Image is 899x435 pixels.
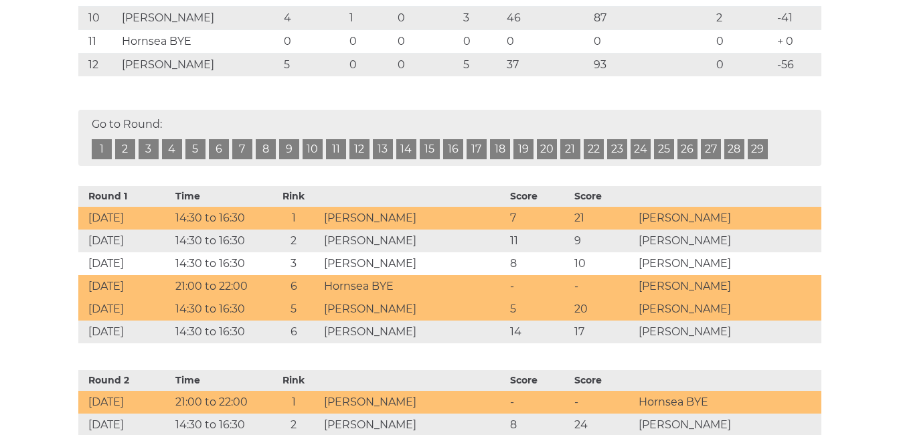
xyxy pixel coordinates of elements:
[78,29,118,53] td: 11
[172,321,266,343] td: 14:30 to 16:30
[654,139,674,159] a: 25
[584,139,604,159] a: 22
[256,139,276,159] a: 8
[460,53,503,76] td: 5
[507,321,571,343] td: 14
[571,252,635,275] td: 10
[507,370,571,391] th: Score
[266,252,321,275] td: 3
[172,186,266,207] th: Time
[394,29,460,53] td: 0
[172,298,266,321] td: 14:30 to 16:30
[185,139,206,159] a: 5
[266,298,321,321] td: 5
[172,230,266,252] td: 14:30 to 16:30
[172,370,266,391] th: Time
[394,6,460,29] td: 0
[78,186,173,207] th: Round 1
[172,252,266,275] td: 14:30 to 16:30
[78,391,173,414] td: [DATE]
[513,139,534,159] a: 19
[635,275,821,298] td: [PERSON_NAME]
[280,29,346,53] td: 0
[139,139,159,159] a: 3
[467,139,487,159] a: 17
[78,6,118,29] td: 10
[232,139,252,159] a: 7
[78,110,821,166] div: Go to Round:
[118,53,280,76] td: [PERSON_NAME]
[280,53,346,76] td: 5
[78,230,173,252] td: [DATE]
[118,6,280,29] td: [PERSON_NAME]
[490,139,510,159] a: 18
[346,6,394,29] td: 1
[503,6,590,29] td: 46
[321,275,507,298] td: Hornsea BYE
[266,275,321,298] td: 6
[635,252,821,275] td: [PERSON_NAME]
[346,29,394,53] td: 0
[78,370,173,391] th: Round 2
[115,139,135,159] a: 2
[279,139,299,159] a: 9
[774,53,821,76] td: -56
[346,53,394,76] td: 0
[713,6,774,29] td: 2
[118,29,280,53] td: Hornsea BYE
[266,230,321,252] td: 2
[631,139,651,159] a: 24
[590,6,713,29] td: 87
[571,230,635,252] td: 9
[724,139,744,159] a: 28
[78,207,173,230] td: [DATE]
[266,391,321,414] td: 1
[321,252,507,275] td: [PERSON_NAME]
[571,391,635,414] td: -
[172,275,266,298] td: 21:00 to 22:00
[460,29,503,53] td: 0
[635,298,821,321] td: [PERSON_NAME]
[321,207,507,230] td: [PERSON_NAME]
[571,275,635,298] td: -
[172,391,266,414] td: 21:00 to 22:00
[635,230,821,252] td: [PERSON_NAME]
[701,139,721,159] a: 27
[209,139,229,159] a: 6
[748,139,768,159] a: 29
[571,207,635,230] td: 21
[266,186,321,207] th: Rink
[507,207,571,230] td: 7
[537,139,557,159] a: 20
[326,139,346,159] a: 11
[571,370,635,391] th: Score
[420,139,440,159] a: 15
[92,139,112,159] a: 1
[460,6,503,29] td: 3
[266,370,321,391] th: Rink
[394,53,460,76] td: 0
[266,321,321,343] td: 6
[78,321,173,343] td: [DATE]
[78,298,173,321] td: [DATE]
[635,321,821,343] td: [PERSON_NAME]
[713,29,774,53] td: 0
[571,298,635,321] td: 20
[635,207,821,230] td: [PERSON_NAME]
[713,53,774,76] td: 0
[507,230,571,252] td: 11
[373,139,393,159] a: 13
[349,139,370,159] a: 12
[774,6,821,29] td: -41
[507,275,571,298] td: -
[560,139,580,159] a: 21
[503,53,590,76] td: 37
[78,53,118,76] td: 12
[321,391,507,414] td: [PERSON_NAME]
[443,139,463,159] a: 16
[280,6,346,29] td: 4
[590,29,713,53] td: 0
[78,252,173,275] td: [DATE]
[507,252,571,275] td: 8
[78,275,173,298] td: [DATE]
